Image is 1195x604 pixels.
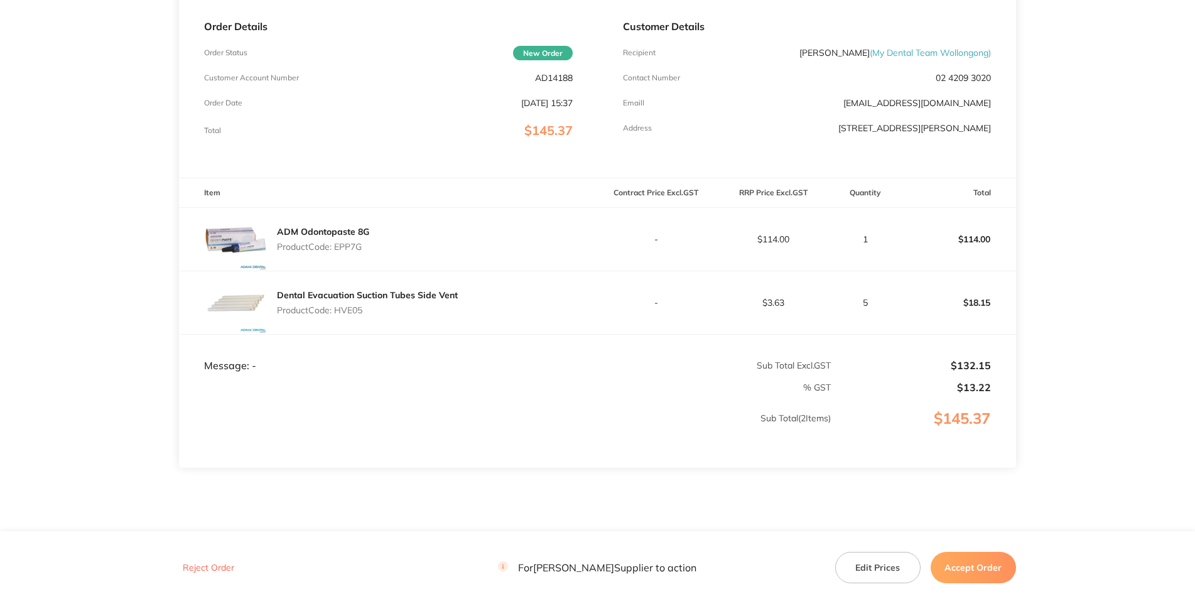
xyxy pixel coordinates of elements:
p: $132.15 [832,360,990,371]
p: 5 [832,298,898,308]
p: Address [623,124,652,132]
span: New Order [513,46,573,60]
th: Contract Price Excl. GST [598,178,715,208]
p: [STREET_ADDRESS][PERSON_NAME] [838,123,991,133]
p: [DATE] 15:37 [521,98,573,108]
p: 02 4209 3020 [936,73,991,83]
th: Total [899,178,1016,208]
p: Product Code: EPP7G [277,242,369,252]
p: $18.15 [899,288,1015,318]
span: $145.37 [524,122,573,138]
td: Message: - [179,334,597,372]
a: Dental Evacuation Suction Tubes Side Vent [277,289,458,301]
p: $3.63 [715,298,831,308]
p: Order Date [204,99,242,107]
p: Sub Total ( 2 Items) [180,413,831,448]
a: [EMAIL_ADDRESS][DOMAIN_NAME] [843,97,991,109]
button: Reject Order [179,563,238,574]
p: Contact Number [623,73,680,82]
p: % GST [180,382,831,392]
th: RRP Price Excl. GST [715,178,831,208]
p: 1 [832,234,898,244]
img: N3lyZGFtYw [204,208,267,271]
p: Sub Total Excl. GST [598,360,831,370]
p: - [598,298,714,308]
p: For [PERSON_NAME] Supplier to action [498,562,696,574]
p: $13.22 [832,382,990,393]
p: - [598,234,714,244]
p: AD14188 [535,73,573,83]
p: Customer Account Number [204,73,299,82]
p: $145.37 [832,410,1015,453]
p: Order Status [204,48,247,57]
button: Edit Prices [835,552,921,583]
p: Emaill [623,99,644,107]
th: Item [179,178,597,208]
p: Total [204,126,221,135]
img: NzYzbTZiaw [204,271,267,334]
p: Order Details [204,21,572,32]
p: Recipient [623,48,656,57]
p: Customer Details [623,21,991,32]
p: Product Code: HVE05 [277,305,458,315]
th: Quantity [831,178,899,208]
p: [PERSON_NAME] [799,48,991,58]
span: ( My Dental Team Wollongong ) [870,47,991,58]
a: ADM Odontopaste 8G [277,226,369,237]
button: Accept Order [931,552,1016,583]
p: $114.00 [899,224,1015,254]
p: $114.00 [715,234,831,244]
